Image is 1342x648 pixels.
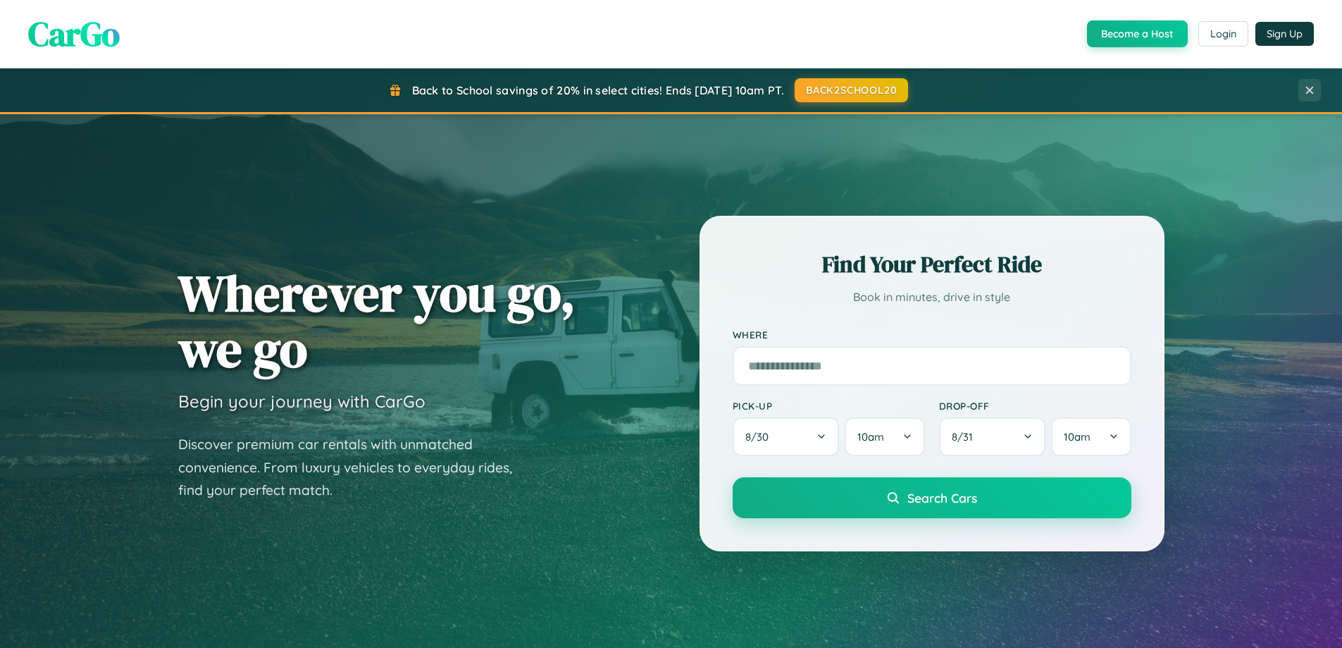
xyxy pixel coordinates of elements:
h1: Wherever you go, we go [178,265,576,377]
p: Discover premium car rentals with unmatched convenience. From luxury vehicles to everyday rides, ... [178,433,530,502]
button: Search Cars [733,477,1131,518]
span: 8 / 30 [745,430,776,444]
span: 8 / 31 [952,430,980,444]
label: Where [733,329,1131,341]
button: 8/30 [733,417,840,456]
label: Pick-up [733,400,925,412]
button: BACK2SCHOOL20 [795,78,908,102]
span: Search Cars [907,490,977,506]
p: Book in minutes, drive in style [733,287,1131,307]
span: 10am [857,430,884,444]
span: CarGo [28,11,120,57]
button: Sign Up [1255,22,1314,46]
button: 8/31 [939,417,1046,456]
h3: Begin your journey with CarGo [178,391,425,412]
label: Drop-off [939,400,1131,412]
h2: Find Your Perfect Ride [733,249,1131,280]
span: Back to School savings of 20% in select cities! Ends [DATE] 10am PT. [412,83,784,97]
button: Become a Host [1087,20,1188,47]
button: 10am [845,417,924,456]
button: Login [1198,21,1248,47]
span: 10am [1064,430,1091,444]
button: 10am [1051,417,1131,456]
